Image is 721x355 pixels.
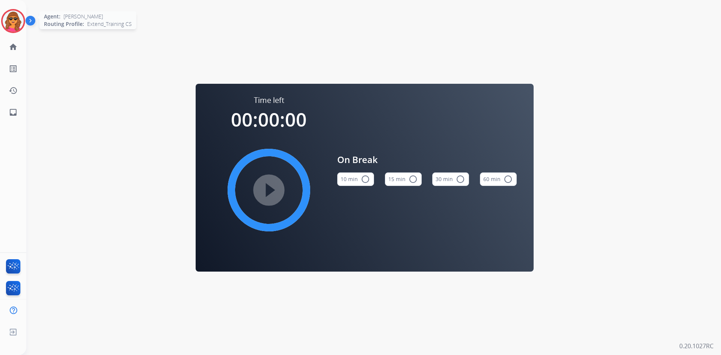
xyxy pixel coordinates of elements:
mat-icon: radio_button_unchecked [504,175,513,184]
button: 30 min [432,172,469,186]
mat-icon: inbox [9,108,18,117]
mat-icon: radio_button_unchecked [409,175,418,184]
span: Routing Profile: [44,20,84,28]
span: On Break [337,153,517,166]
button: 10 min [337,172,374,186]
span: 00:00:00 [231,107,307,132]
button: 15 min [385,172,422,186]
span: [PERSON_NAME] [63,13,103,20]
mat-icon: home [9,42,18,51]
button: 60 min [480,172,517,186]
mat-icon: radio_button_unchecked [456,175,465,184]
span: Time left [254,95,284,106]
span: Agent: [44,13,60,20]
mat-icon: list_alt [9,64,18,73]
img: avatar [3,11,24,32]
span: Extend_Training CS [87,20,132,28]
mat-icon: history [9,86,18,95]
p: 0.20.1027RC [679,341,713,350]
mat-icon: radio_button_unchecked [361,175,370,184]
